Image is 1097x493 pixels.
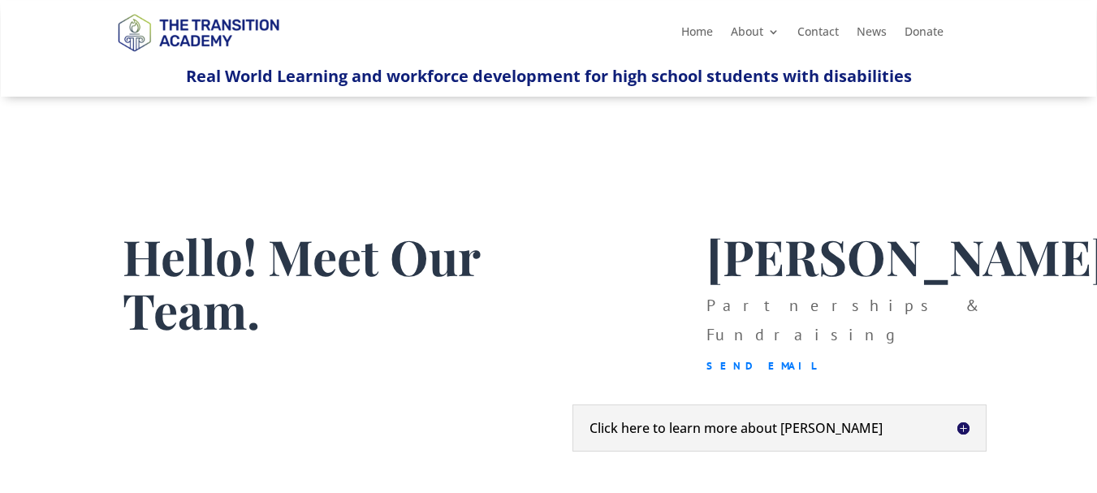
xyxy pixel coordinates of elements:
[186,65,912,87] span: Real World Learning and workforce development for high school students with disabilities
[797,26,839,44] a: Contact
[706,359,818,373] a: Send Email
[123,223,480,342] span: Hello! Meet Our Team.
[905,26,944,44] a: Donate
[590,422,970,435] h5: Click here to learn more about [PERSON_NAME]
[110,49,286,64] a: Logo-Noticias
[681,26,713,44] a: Home
[731,26,780,44] a: About
[110,3,286,61] img: TTA Brand_TTA Primary Logo_Horizontal_Light BG
[706,295,979,345] span: Partnerships & Fundraising
[857,26,887,44] a: News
